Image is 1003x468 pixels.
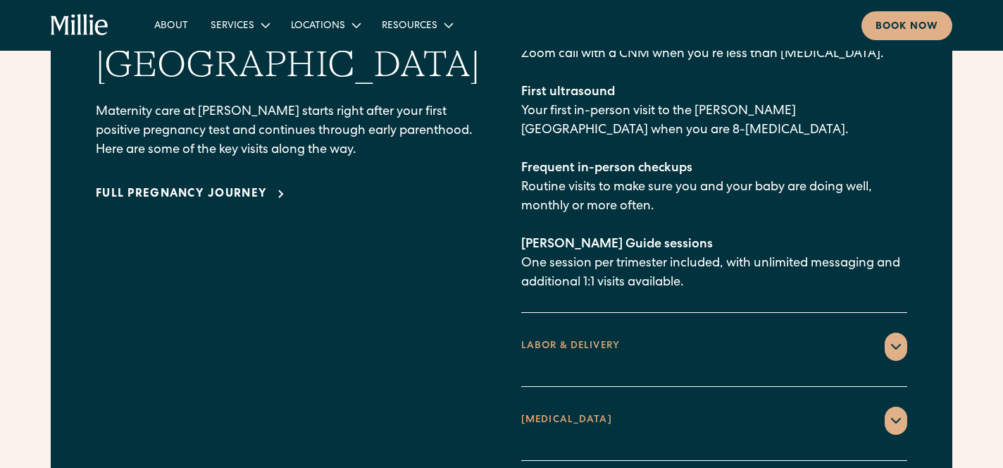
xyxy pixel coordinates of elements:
[280,13,370,37] div: Locations
[521,26,907,292] p: Zoom call with a CNM when you’re less than [MEDICAL_DATA]. Your first in-person visit to the [PER...
[96,103,482,160] p: Maternity care at [PERSON_NAME] starts right after your first positive pregnancy test and continu...
[51,14,109,37] a: home
[199,13,280,37] div: Services
[382,19,437,34] div: Resources
[861,11,952,40] a: Book now
[521,339,620,354] div: LABOR & DELIVERY
[521,238,713,251] span: [PERSON_NAME] Guide sessions
[370,13,463,37] div: Resources
[521,86,615,99] span: First ultrasound
[521,413,612,428] div: [MEDICAL_DATA]
[96,186,289,203] a: Full pregnancy journey
[143,13,199,37] a: About
[96,186,267,203] div: Full pregnancy journey
[291,19,345,34] div: Locations
[876,20,938,35] div: Book now
[521,162,692,175] span: Frequent in-person checkups
[211,19,254,34] div: Services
